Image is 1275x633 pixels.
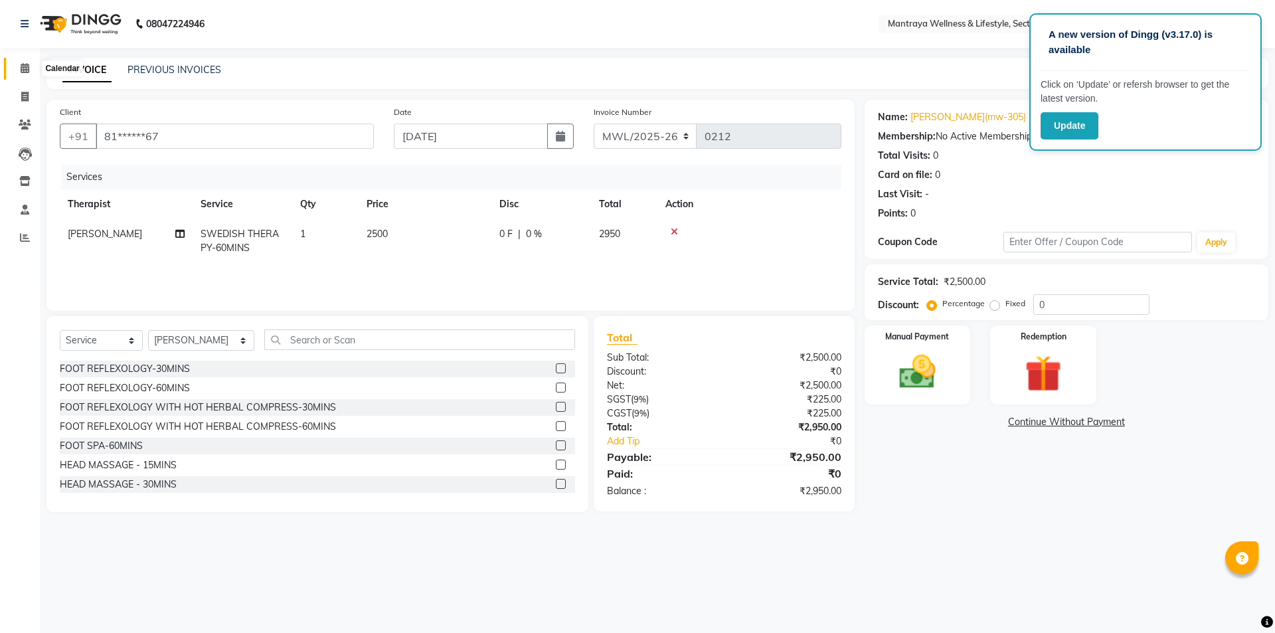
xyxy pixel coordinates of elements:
div: Calendar [42,60,82,76]
div: ₹225.00 [724,407,851,420]
input: Search or Scan [264,329,575,350]
span: 9% [634,394,646,405]
label: Manual Payment [885,331,949,343]
div: FOOT SPA-60MINS [60,439,143,453]
img: _cash.svg [888,351,948,393]
div: Net: [597,379,724,393]
th: Total [591,189,657,219]
span: 1 [300,228,305,240]
div: Sub Total: [597,351,724,365]
div: Card on file: [878,168,932,182]
span: 0 % [526,227,542,241]
th: Therapist [60,189,193,219]
span: | [518,227,521,241]
div: Last Visit: [878,187,922,201]
div: Total: [597,420,724,434]
div: FOOT REFLEXOLOGY WITH HOT HERBAL COMPRESS-30MINS [60,401,336,414]
div: ( ) [597,407,724,420]
span: 2950 [599,228,620,240]
div: ₹0 [724,466,851,482]
div: ( ) [597,393,724,407]
span: Total [607,331,637,345]
div: ₹2,500.00 [724,351,851,365]
div: Discount: [878,298,919,312]
label: Fixed [1005,298,1025,310]
a: [PERSON_NAME](mw-305) Sam151(mon-sun)(v.t-24-08-26) [910,110,1165,124]
label: Invoice Number [594,106,651,118]
div: Total Visits: [878,149,930,163]
div: FOOT REFLEXOLOGY-30MINS [60,362,190,376]
div: ₹2,950.00 [724,449,851,465]
span: [PERSON_NAME] [68,228,142,240]
div: ₹2,950.00 [724,420,851,434]
div: Paid: [597,466,724,482]
div: ₹0 [745,434,851,448]
div: Points: [878,207,908,221]
button: Update [1041,112,1098,139]
button: +91 [60,124,97,149]
th: Qty [292,189,359,219]
div: Payable: [597,449,724,465]
div: - [925,187,929,201]
th: Price [359,189,491,219]
div: Services [61,165,851,189]
a: Add Tip [597,434,745,448]
p: Click on ‘Update’ or refersh browser to get the latest version. [1041,78,1250,106]
th: Service [193,189,292,219]
div: ₹0 [724,365,851,379]
span: CGST [607,407,632,419]
div: HEAD MASSAGE - 30MINS [60,478,177,492]
div: ₹2,500.00 [944,275,985,289]
div: 0 [933,149,938,163]
span: SWEDISH THERAPY-60MINS [201,228,279,254]
input: Enter Offer / Coupon Code [1003,232,1192,252]
div: No Active Membership [878,130,1255,143]
img: logo [34,5,125,43]
div: Coupon Code [878,235,1003,249]
p: A new version of Dingg (v3.17.0) is available [1049,27,1242,57]
div: Balance : [597,484,724,498]
span: SGST [607,393,631,405]
input: Search by Name/Mobile/Email/Code [96,124,374,149]
label: Client [60,106,81,118]
a: PREVIOUS INVOICES [127,64,221,76]
div: ₹225.00 [724,393,851,407]
div: Membership: [878,130,936,143]
span: 0 F [499,227,513,241]
label: Date [394,106,412,118]
button: Apply [1197,232,1235,252]
div: HEAD MASSAGE - 15MINS [60,458,177,472]
div: Service Total: [878,275,938,289]
label: Redemption [1021,331,1066,343]
span: 2500 [367,228,388,240]
label: Percentage [942,298,985,310]
span: 9% [634,408,647,418]
div: ₹2,950.00 [724,484,851,498]
div: Discount: [597,365,724,379]
div: FOOT REFLEXOLOGY WITH HOT HERBAL COMPRESS-60MINS [60,420,336,434]
div: Name: [878,110,908,124]
div: FOOT REFLEXOLOGY-60MINS [60,381,190,395]
b: 08047224946 [146,5,205,43]
th: Action [657,189,841,219]
a: Continue Without Payment [867,415,1266,429]
div: 0 [910,207,916,221]
th: Disc [491,189,591,219]
img: _gift.svg [1013,351,1073,397]
div: 0 [935,168,940,182]
div: ₹2,500.00 [724,379,851,393]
